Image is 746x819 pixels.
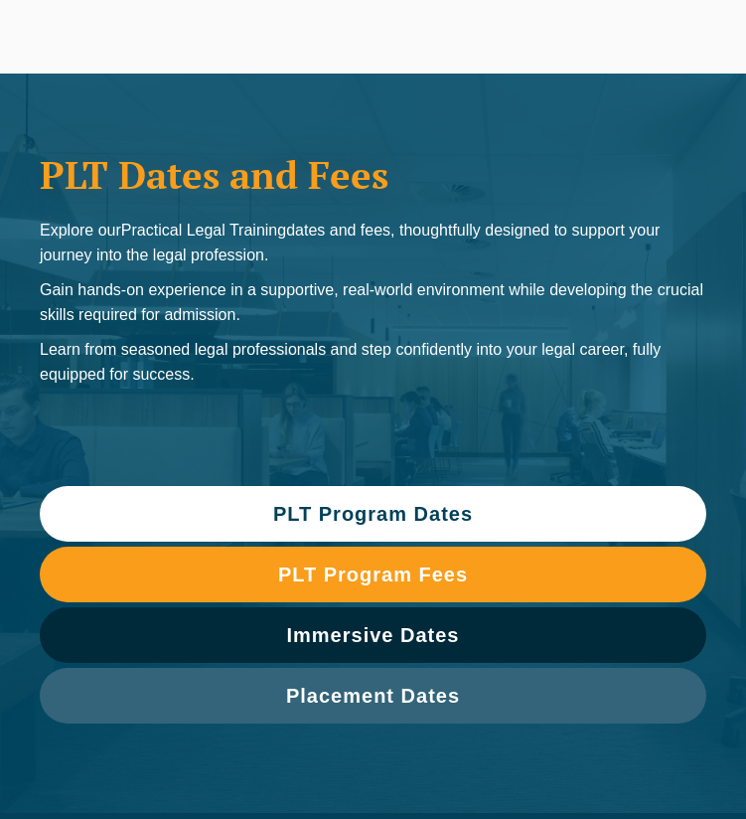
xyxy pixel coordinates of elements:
[286,686,460,706] span: Placement Dates
[287,625,460,645] span: Immersive Dates
[40,277,706,327] p: Gain hands-on experience in a supportive, real-world environment while developing the crucial ski...
[40,668,706,724] a: Placement Dates
[121,222,286,239] span: Practical Legal Training
[40,607,706,663] a: Immersive Dates
[278,565,468,584] span: PLT Program Fees
[40,337,706,387] p: Learn from seasoned legal professionals and step confidently into your legal career, fully equipp...
[273,504,473,524] span: PLT Program Dates
[40,486,706,542] a: PLT Program Dates
[40,218,706,267] p: Explore our dates and fees, thoughtfully designed to support your journey into the legal profession.
[40,153,706,198] h1: PLT Dates and Fees
[40,547,706,602] a: PLT Program Fees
